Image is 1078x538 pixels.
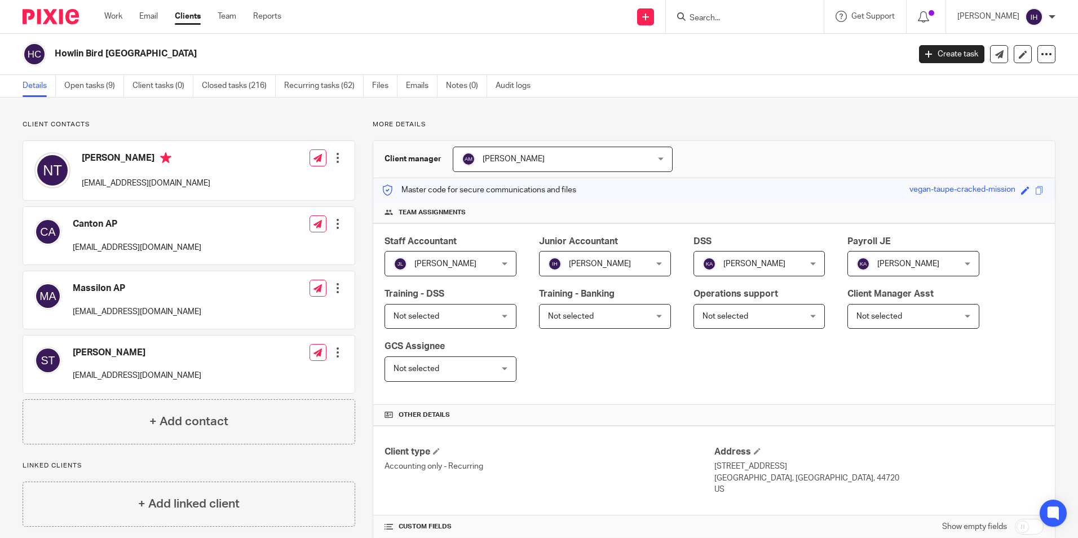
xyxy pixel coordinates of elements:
span: Payroll JE [847,237,891,246]
img: svg%3E [34,283,61,310]
p: Client contacts [23,120,355,129]
span: DSS [693,237,712,246]
div: vegan-taupe-cracked-mission [909,184,1015,197]
span: Client Manager Asst [847,289,934,298]
h4: Client type [385,446,714,458]
span: [PERSON_NAME] [877,260,939,268]
span: [PERSON_NAME] [723,260,785,268]
h4: [PERSON_NAME] [73,347,201,359]
p: Master code for secure communications and files [382,184,576,196]
i: Primary [160,152,171,164]
p: Linked clients [23,461,355,470]
img: Pixie [23,9,79,24]
h4: Massilon AP [73,283,201,294]
p: [GEOGRAPHIC_DATA], [GEOGRAPHIC_DATA], 44720 [714,473,1044,484]
p: US [714,484,1044,495]
span: [PERSON_NAME] [414,260,476,268]
span: Get Support [851,12,895,20]
a: Files [372,75,397,97]
img: svg%3E [34,152,70,188]
img: svg%3E [1025,8,1043,26]
img: svg%3E [703,257,716,271]
a: Reports [253,11,281,22]
img: svg%3E [23,42,46,66]
p: Accounting only - Recurring [385,461,714,472]
span: Training - Banking [539,289,615,298]
span: Not selected [703,312,748,320]
a: Team [218,11,236,22]
input: Search [688,14,790,24]
h2: Howlin Bird [GEOGRAPHIC_DATA] [55,48,732,60]
p: More details [373,120,1055,129]
p: [EMAIL_ADDRESS][DOMAIN_NAME] [73,306,201,317]
img: svg%3E [548,257,562,271]
span: [PERSON_NAME] [483,155,545,163]
h4: CUSTOM FIELDS [385,522,714,531]
h4: Canton AP [73,218,201,230]
a: Details [23,75,56,97]
label: Show empty fields [942,521,1007,532]
img: svg%3E [856,257,870,271]
span: Team assignments [399,208,466,217]
p: [STREET_ADDRESS] [714,461,1044,472]
h4: Address [714,446,1044,458]
p: [EMAIL_ADDRESS][DOMAIN_NAME] [82,178,210,189]
img: svg%3E [34,347,61,374]
img: svg%3E [34,218,61,245]
a: Audit logs [496,75,539,97]
span: Other details [399,411,450,420]
a: Emails [406,75,438,97]
span: GCS Assignee [385,342,445,351]
h4: [PERSON_NAME] [82,152,210,166]
p: [EMAIL_ADDRESS][DOMAIN_NAME] [73,370,201,381]
img: svg%3E [462,152,475,166]
span: Not selected [394,365,439,373]
h4: + Add contact [149,413,228,430]
span: Operations support [693,289,778,298]
span: Training - DSS [385,289,444,298]
a: Open tasks (9) [64,75,124,97]
p: [EMAIL_ADDRESS][DOMAIN_NAME] [73,242,201,253]
a: Work [104,11,122,22]
span: Not selected [548,312,594,320]
span: Not selected [394,312,439,320]
a: Create task [919,45,984,63]
a: Closed tasks (216) [202,75,276,97]
h4: + Add linked client [138,495,240,513]
a: Notes (0) [446,75,487,97]
span: Junior Accountant [539,237,618,246]
span: [PERSON_NAME] [569,260,631,268]
a: Email [139,11,158,22]
p: [PERSON_NAME] [957,11,1019,22]
span: Not selected [856,312,902,320]
a: Client tasks (0) [132,75,193,97]
span: Staff Accountant [385,237,457,246]
img: svg%3E [394,257,407,271]
h3: Client manager [385,153,441,165]
a: Recurring tasks (62) [284,75,364,97]
a: Clients [175,11,201,22]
